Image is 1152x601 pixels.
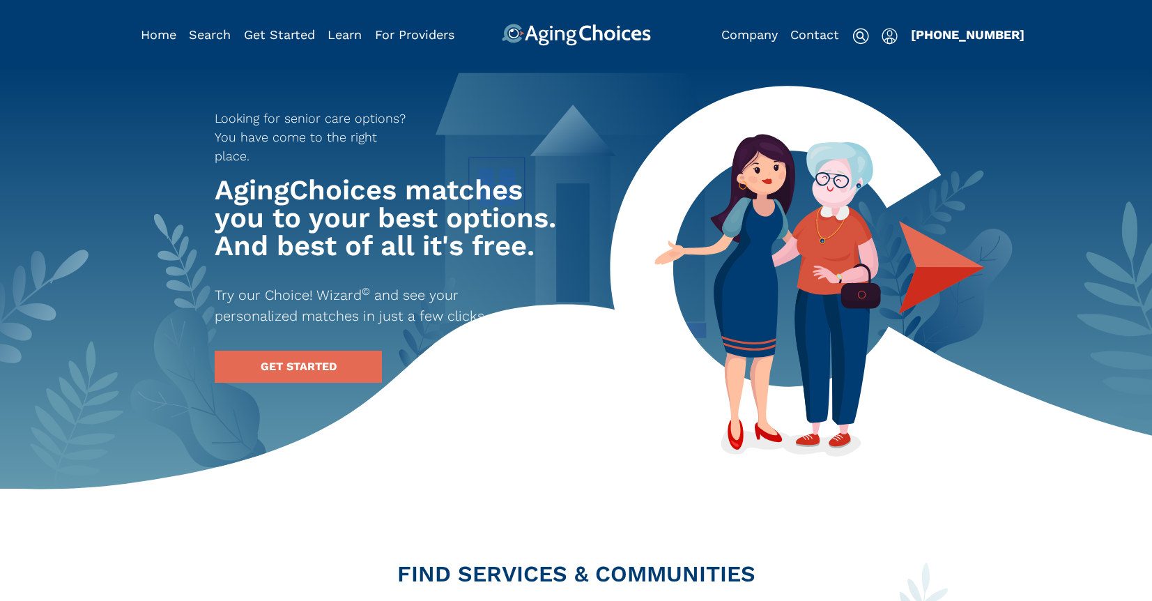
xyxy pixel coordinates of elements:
a: Learn [328,27,362,42]
a: [PHONE_NUMBER] [911,27,1024,42]
a: Home [141,27,176,42]
p: Try our Choice! Wizard and see your personalized matches in just a few clicks. [215,284,538,326]
img: user-icon.svg [882,28,898,45]
div: Popover trigger [189,24,231,46]
img: AgingChoices [501,24,650,46]
a: GET STARTED [215,351,382,383]
a: For Providers [375,27,454,42]
a: Contact [790,27,839,42]
h2: FIND SERVICES & COMMUNITIES [130,563,1022,585]
a: Search [189,27,231,42]
div: Popover trigger [882,24,898,46]
a: Get Started [244,27,315,42]
img: search-icon.svg [852,28,869,45]
p: Looking for senior care options? You have come to the right place. [215,109,415,165]
a: Company [721,27,778,42]
sup: © [362,285,370,298]
h1: AgingChoices matches you to your best options. And best of all it's free. [215,176,563,260]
